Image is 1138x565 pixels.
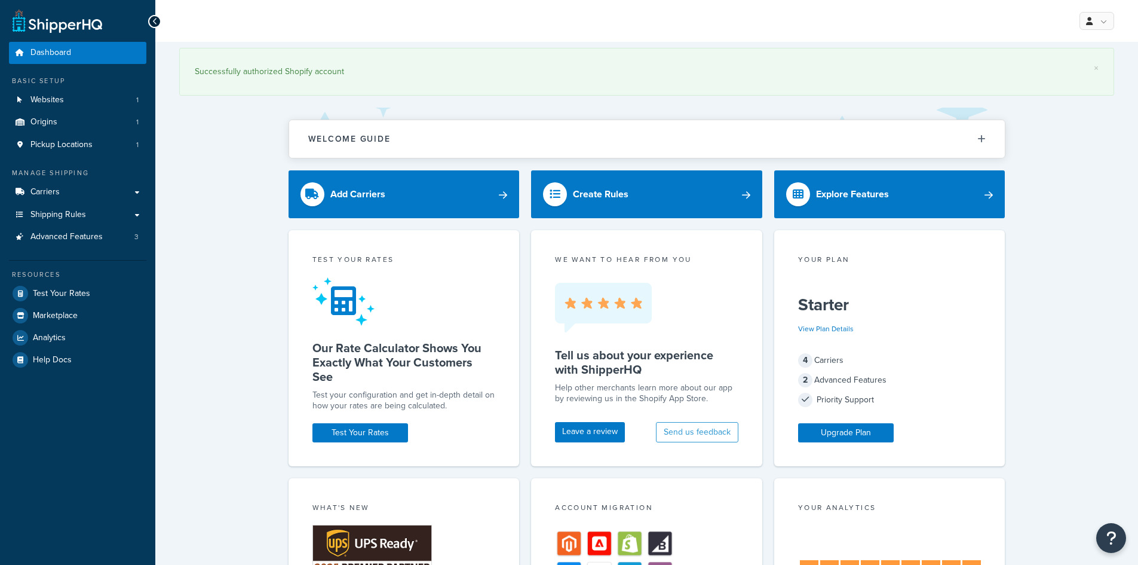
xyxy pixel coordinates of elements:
[9,111,146,133] li: Origins
[9,270,146,280] div: Resources
[195,63,1099,80] div: Successfully authorized Shopify account
[555,502,738,516] div: Account Migration
[1094,63,1099,73] a: ×
[9,327,146,349] a: Analytics
[30,48,71,58] span: Dashboard
[134,232,139,242] span: 3
[531,170,762,218] a: Create Rules
[816,186,889,203] div: Explore Features
[312,341,496,384] h5: Our Rate Calculator Shows You Exactly What Your Customers See
[30,232,103,242] span: Advanced Features
[33,355,72,365] span: Help Docs
[9,89,146,111] li: Websites
[9,134,146,156] li: Pickup Locations
[136,95,139,105] span: 1
[9,89,146,111] a: Websites1
[30,95,64,105] span: Websites
[9,111,146,133] a: Origins1
[9,305,146,326] a: Marketplace
[33,333,66,343] span: Analytics
[9,283,146,304] a: Test Your Rates
[555,422,625,442] a: Leave a review
[555,254,738,265] p: we want to hear from you
[312,423,408,442] a: Test Your Rates
[9,181,146,203] a: Carriers
[9,349,146,371] a: Help Docs
[9,204,146,226] a: Shipping Rules
[798,373,812,387] span: 2
[573,186,628,203] div: Create Rules
[656,422,738,442] button: Send us feedback
[9,226,146,248] li: Advanced Features
[798,254,981,268] div: Your Plan
[798,323,854,334] a: View Plan Details
[9,76,146,86] div: Basic Setup
[33,289,90,299] span: Test Your Rates
[9,168,146,178] div: Manage Shipping
[289,170,520,218] a: Add Carriers
[330,186,385,203] div: Add Carriers
[798,372,981,389] div: Advanced Features
[798,392,981,408] div: Priority Support
[9,42,146,64] a: Dashboard
[30,117,57,127] span: Origins
[312,254,496,268] div: Test your rates
[136,117,139,127] span: 1
[312,390,496,411] div: Test your configuration and get in-depth detail on how your rates are being calculated.
[774,170,1005,218] a: Explore Features
[289,120,1005,158] button: Welcome Guide
[312,502,496,516] div: What's New
[30,187,60,197] span: Carriers
[798,295,981,314] h5: Starter
[9,134,146,156] a: Pickup Locations1
[33,311,78,321] span: Marketplace
[30,210,86,220] span: Shipping Rules
[30,140,93,150] span: Pickup Locations
[798,502,981,516] div: Your Analytics
[555,383,738,404] p: Help other merchants learn more about our app by reviewing us in the Shopify App Store.
[1096,523,1126,553] button: Open Resource Center
[798,423,894,442] a: Upgrade Plan
[555,348,738,377] h5: Tell us about your experience with ShipperHQ
[308,135,391,143] h2: Welcome Guide
[9,226,146,248] a: Advanced Features3
[136,140,139,150] span: 1
[798,352,981,369] div: Carriers
[798,353,812,368] span: 4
